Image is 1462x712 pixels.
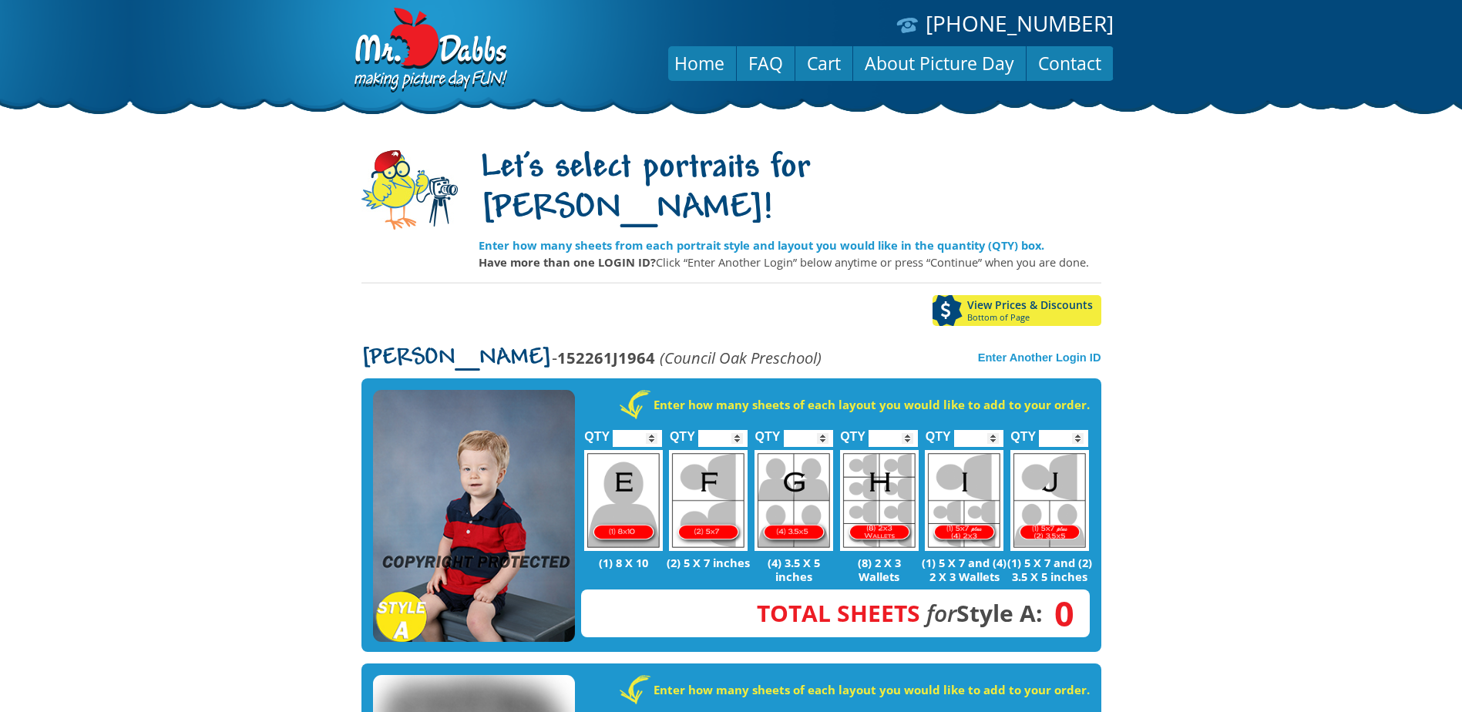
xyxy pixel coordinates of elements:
[557,347,655,368] strong: 152261J1964
[479,254,1101,270] p: Click “Enter Another Login” below anytime or press “Continue” when you are done.
[737,45,795,82] a: FAQ
[479,149,1101,230] h1: Let's select portraits for [PERSON_NAME]!
[349,8,509,94] img: Dabbs Company
[669,450,748,551] img: F
[1010,450,1089,551] img: J
[755,413,781,451] label: QTY
[361,346,552,371] span: [PERSON_NAME]
[361,150,458,230] img: camera-mascot
[840,450,919,551] img: H
[853,45,1026,82] a: About Picture Day
[978,351,1101,364] a: Enter Another Login ID
[926,597,956,629] em: for
[757,597,1043,629] strong: Style A:
[1010,413,1036,451] label: QTY
[967,313,1101,322] span: Bottom of Page
[361,349,822,367] p: -
[584,450,663,551] img: E
[660,347,822,368] em: (Council Oak Preschool)
[1007,556,1093,583] p: (1) 5 X 7 and (2) 3.5 X 5 inches
[373,390,575,643] img: STYLE A
[922,556,1007,583] p: (1) 5 X 7 and (4) 2 X 3 Wallets
[926,8,1114,38] a: [PHONE_NUMBER]
[840,413,865,451] label: QTY
[755,450,833,551] img: G
[925,450,1003,551] img: I
[836,556,922,583] p: (8) 2 X 3 Wallets
[584,413,610,451] label: QTY
[933,295,1101,326] a: View Prices & DiscountsBottom of Page
[666,556,751,569] p: (2) 5 X 7 inches
[757,597,920,629] span: Total Sheets
[581,556,667,569] p: (1) 8 X 10
[654,682,1090,697] strong: Enter how many sheets of each layout you would like to add to your order.
[795,45,852,82] a: Cart
[479,237,1044,253] strong: Enter how many sheets from each portrait style and layout you would like in the quantity (QTY) box.
[751,556,837,583] p: (4) 3.5 X 5 inches
[926,413,951,451] label: QTY
[479,254,656,270] strong: Have more than one LOGIN ID?
[1027,45,1113,82] a: Contact
[670,413,695,451] label: QTY
[654,397,1090,412] strong: Enter how many sheets of each layout you would like to add to your order.
[1043,605,1074,622] span: 0
[663,45,736,82] a: Home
